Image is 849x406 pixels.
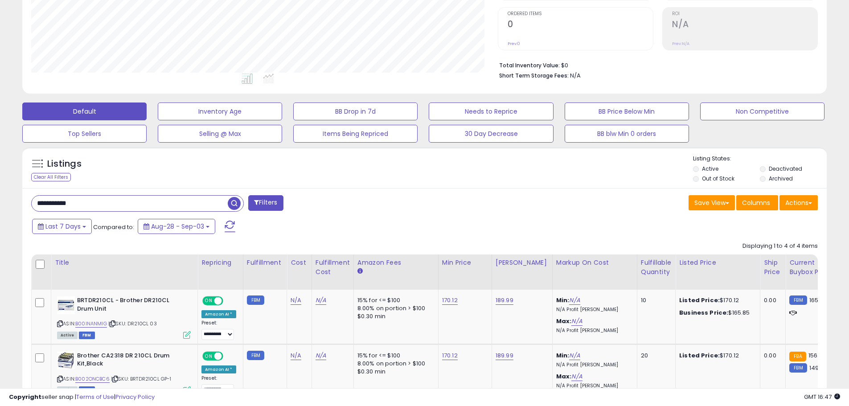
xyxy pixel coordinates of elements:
span: N/A [570,71,581,80]
div: 8.00% on portion > $100 [357,304,431,312]
div: seller snap | | [9,393,155,402]
b: Short Term Storage Fees: [499,72,569,79]
span: ON [203,352,214,360]
b: Listed Price: [679,351,720,360]
small: FBM [789,295,807,305]
a: B00INANMIG [75,320,107,328]
div: Markup on Cost [556,258,633,267]
div: 15% for <= $100 [357,296,431,304]
img: 41Jhsz7MP3L._SL40_.jpg [57,296,75,314]
div: $0.30 min [357,368,431,376]
div: Title [55,258,194,267]
b: Total Inventory Value: [499,62,560,69]
button: Last 7 Days [32,219,92,234]
b: Min: [556,296,570,304]
b: Max: [556,372,572,381]
button: Default [22,103,147,120]
th: The percentage added to the cost of goods (COGS) that forms the calculator for Min & Max prices. [552,254,637,290]
button: Needs to Reprice [429,103,553,120]
div: Listed Price [679,258,756,267]
b: Brother CA2318 DR 210CL Drum Kit,Black [77,352,185,370]
span: | SKU: BRTDR210CL GP-1 [111,375,172,382]
div: [PERSON_NAME] [496,258,549,267]
button: BB Price Below Min [565,103,689,120]
label: Out of Stock [702,175,734,182]
div: $170.12 [679,352,753,360]
div: Displaying 1 to 4 of 4 items [742,242,818,250]
span: 165.91 [809,296,825,304]
div: Cost [291,258,308,267]
label: Deactivated [769,165,802,172]
div: Ship Price [764,258,782,277]
span: All listings currently available for purchase on Amazon [57,332,78,339]
small: FBA [789,352,806,361]
a: 170.12 [442,296,458,305]
div: 0.00 [764,352,779,360]
label: Archived [769,175,793,182]
a: N/A [571,372,582,381]
div: Min Price [442,258,488,267]
div: Amazon AI * [201,310,236,318]
div: Fulfillment [247,258,283,267]
button: Save View [689,195,735,210]
div: Clear All Filters [31,173,71,181]
small: FBM [789,363,807,373]
a: 189.99 [496,296,513,305]
a: N/A [291,296,301,305]
div: Preset: [201,320,236,340]
a: N/A [571,317,582,326]
small: FBM [247,295,264,305]
button: 30 Day Decrease [429,125,553,143]
p: N/A Profit [PERSON_NAME] [556,307,630,313]
div: 8.00% on portion > $100 [357,360,431,368]
div: Amazon Fees [357,258,435,267]
span: | SKU: DR210CL 03 [108,320,157,327]
a: 170.12 [442,351,458,360]
b: BRTDR210CL - Brother DR210CL Drum Unit [77,296,185,315]
p: Listing States: [693,155,827,163]
img: 510BottT7YL._SL40_.jpg [57,352,75,369]
button: Columns [736,195,778,210]
div: $165.85 [679,309,753,317]
span: 2025-09-11 16:47 GMT [804,393,840,401]
div: ASIN: [57,352,191,393]
span: OFF [222,297,236,305]
small: Prev: N/A [672,41,689,46]
button: BB Drop in 7d [293,103,418,120]
div: 20 [641,352,669,360]
a: Privacy Policy [115,393,155,401]
div: Current Buybox Price [789,258,835,277]
button: Actions [779,195,818,210]
span: OFF [222,352,236,360]
div: 0.00 [764,296,779,304]
div: Repricing [201,258,239,267]
div: 15% for <= $100 [357,352,431,360]
button: Aug-28 - Sep-03 [138,219,215,234]
a: 189.99 [496,351,513,360]
small: Amazon Fees. [357,267,363,275]
strong: Copyright [9,393,41,401]
button: BB blw Min 0 orders [565,125,689,143]
div: Preset: [201,375,236,395]
h5: Listings [47,158,82,170]
span: Last 7 Days [45,222,81,231]
li: $0 [499,59,811,70]
b: Max: [556,317,572,325]
a: N/A [316,351,326,360]
b: Business Price: [679,308,728,317]
b: Min: [556,351,570,360]
a: N/A [569,351,580,360]
h2: N/A [672,19,817,31]
a: N/A [316,296,326,305]
div: Fulfillment Cost [316,258,350,277]
span: Compared to: [93,223,134,231]
div: ASIN: [57,296,191,338]
a: B002ONCBC6 [75,375,110,383]
span: 156.99 [808,351,826,360]
div: Amazon AI * [201,365,236,373]
a: N/A [569,296,580,305]
div: 10 [641,296,669,304]
p: N/A Profit [PERSON_NAME] [556,328,630,334]
button: Items Being Repriced [293,125,418,143]
span: FBM [79,332,95,339]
